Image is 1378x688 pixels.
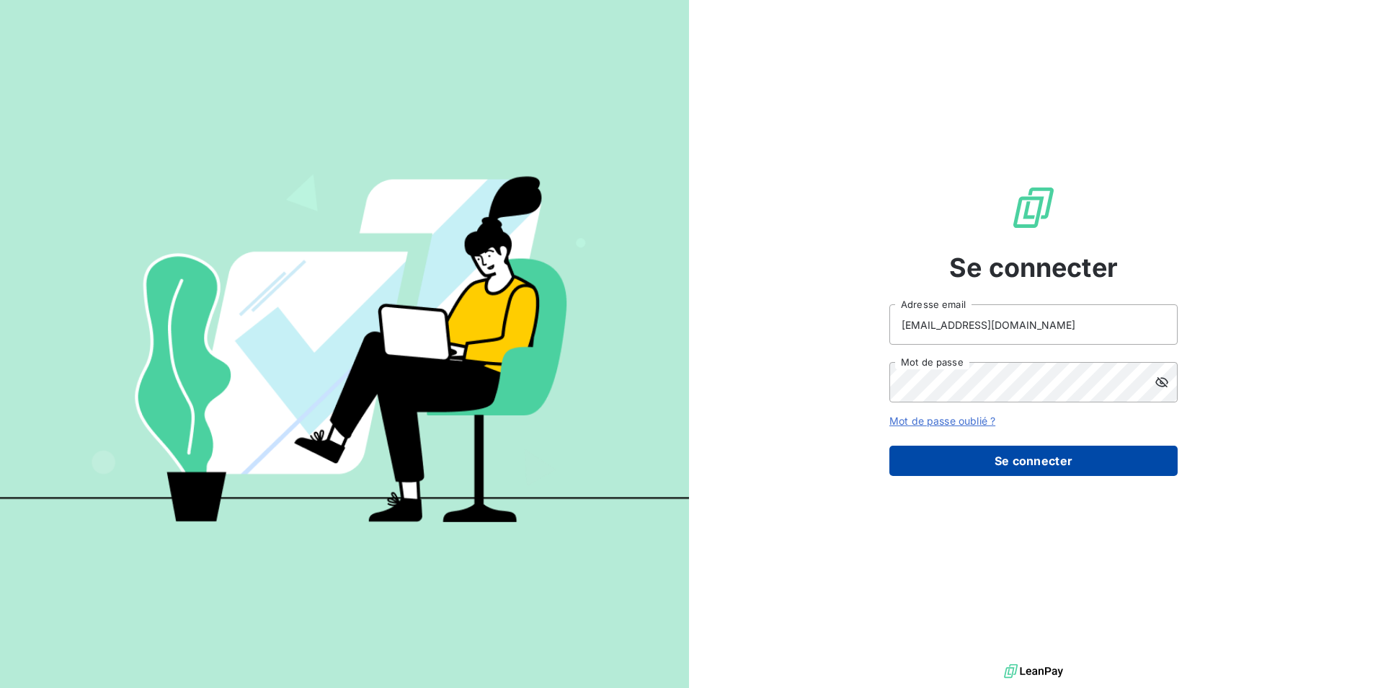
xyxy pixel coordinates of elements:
[889,446,1178,476] button: Se connecter
[1004,661,1063,682] img: logo
[949,248,1118,287] span: Se connecter
[889,415,995,427] a: Mot de passe oublié ?
[889,304,1178,345] input: placeholder
[1010,185,1057,231] img: Logo LeanPay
